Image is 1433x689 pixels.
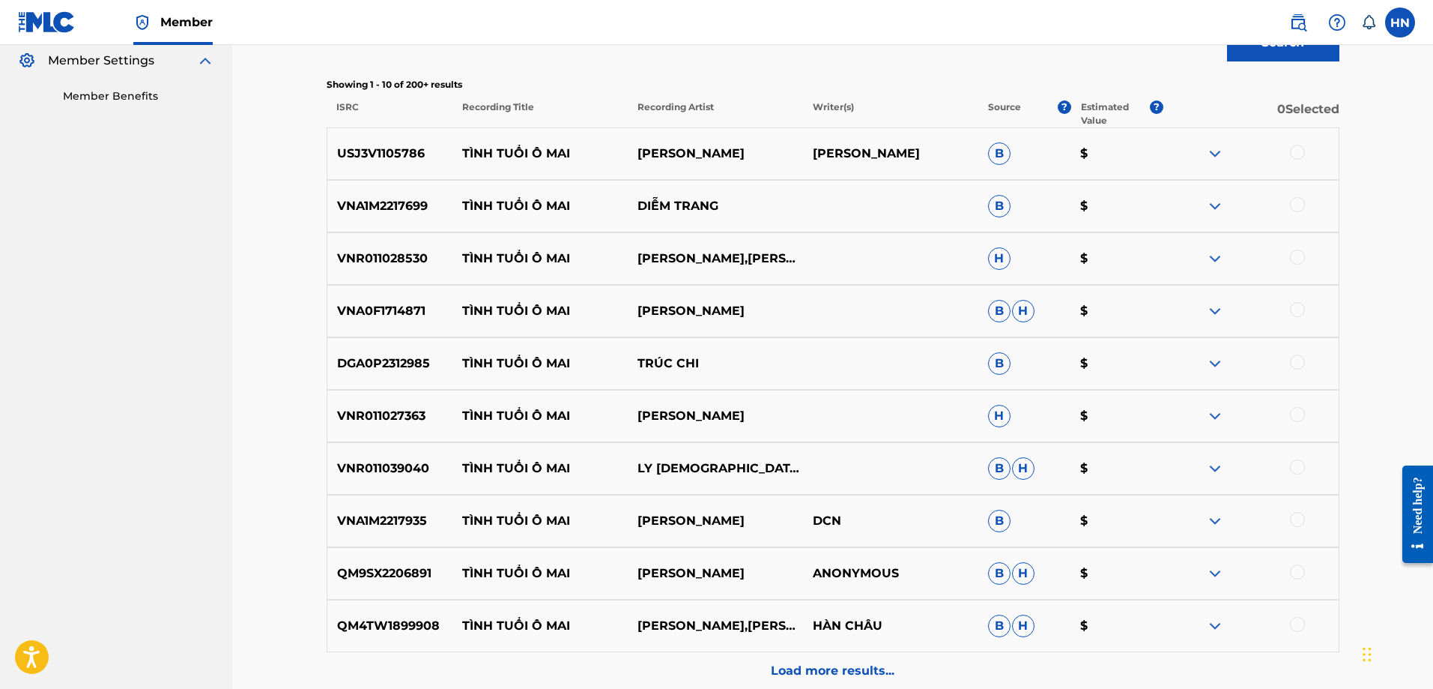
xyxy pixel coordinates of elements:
[628,512,803,530] p: [PERSON_NAME]
[1012,300,1034,322] span: H
[628,617,803,635] p: [PERSON_NAME],[PERSON_NAME]
[1206,617,1224,635] img: expand
[1361,15,1376,30] div: Notifications
[988,457,1011,480] span: B
[988,100,1021,127] p: Source
[452,512,628,530] p: TÌNH TUỔI Ô MAI
[1058,100,1071,114] span: ?
[988,405,1011,427] span: H
[452,100,627,127] p: Recording Title
[63,88,214,104] a: Member Benefits
[1070,512,1163,530] p: $
[196,52,214,70] img: expand
[628,460,803,478] p: LY [DEMOGRAPHIC_DATA] LINH
[1206,407,1224,425] img: expand
[771,662,894,680] p: Load more results...
[48,52,154,70] span: Member Settings
[1328,13,1346,31] img: help
[452,302,628,320] p: TÌNH TUỔI Ô MAI
[1385,7,1415,37] div: User Menu
[452,355,628,373] p: TÌNH TUỔI Ô MAI
[452,197,628,215] p: TÌNH TUỔI Ô MAI
[1012,457,1034,480] span: H
[1163,100,1339,127] p: 0 Selected
[327,100,452,127] p: ISRC
[1289,13,1307,31] img: search
[1206,250,1224,268] img: expand
[327,197,453,215] p: VNA1M2217699
[988,615,1011,637] span: B
[988,142,1011,165] span: B
[803,100,978,127] p: Writer(s)
[988,352,1011,375] span: B
[1070,565,1163,583] p: $
[327,407,453,425] p: VNR011027363
[1391,454,1433,575] iframe: Resource Center
[628,145,803,163] p: [PERSON_NAME]
[1283,7,1313,37] a: Public Search
[452,565,628,583] p: TÌNH TUỔI Ô MAI
[1206,460,1224,478] img: expand
[133,13,151,31] img: Top Rightsholder
[452,617,628,635] p: TÌNH TUỔI Ô MAI
[1150,100,1163,114] span: ?
[1206,512,1224,530] img: expand
[628,100,803,127] p: Recording Artist
[327,302,453,320] p: VNA0F1714871
[803,512,978,530] p: DCN
[988,247,1011,270] span: H
[988,562,1011,585] span: B
[1070,302,1163,320] p: $
[452,145,628,163] p: TÌNH TUỔI Ô MAI
[1070,145,1163,163] p: $
[327,78,1339,91] p: Showing 1 - 10 of 200+ results
[160,13,213,31] span: Member
[327,617,453,635] p: QM4TW1899908
[628,565,803,583] p: [PERSON_NAME]
[1206,355,1224,373] img: expand
[1070,617,1163,635] p: $
[1363,632,1372,677] div: Drag
[1358,617,1433,689] iframe: Chat Widget
[18,11,76,33] img: MLC Logo
[327,250,453,268] p: VNR011028530
[803,145,978,163] p: [PERSON_NAME]
[327,512,453,530] p: VNA1M2217935
[1070,250,1163,268] p: $
[452,250,628,268] p: TÌNH TUỔI Ô MAI
[628,250,803,268] p: [PERSON_NAME],[PERSON_NAME]
[803,565,978,583] p: ANONYMOUS
[452,460,628,478] p: TÌNH TUỔI Ô MAI
[1206,565,1224,583] img: expand
[1206,197,1224,215] img: expand
[1012,562,1034,585] span: H
[452,407,628,425] p: TÌNH TUỔI Ô MAI
[1070,460,1163,478] p: $
[1070,407,1163,425] p: $
[1070,355,1163,373] p: $
[1070,197,1163,215] p: $
[988,510,1011,532] span: B
[628,355,803,373] p: TRÚC CHI
[1012,615,1034,637] span: H
[1206,302,1224,320] img: expand
[18,52,36,70] img: Member Settings
[1322,7,1352,37] div: Help
[628,197,803,215] p: DIỄM TRANG
[628,407,803,425] p: [PERSON_NAME]
[327,460,453,478] p: VNR011039040
[803,617,978,635] p: HÀN CHÂU
[628,302,803,320] p: [PERSON_NAME]
[988,195,1011,217] span: B
[327,355,453,373] p: DGA0P2312985
[1081,100,1150,127] p: Estimated Value
[988,300,1011,322] span: B
[327,565,453,583] p: QM9SX2206891
[1206,145,1224,163] img: expand
[327,145,453,163] p: USJ3V1105786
